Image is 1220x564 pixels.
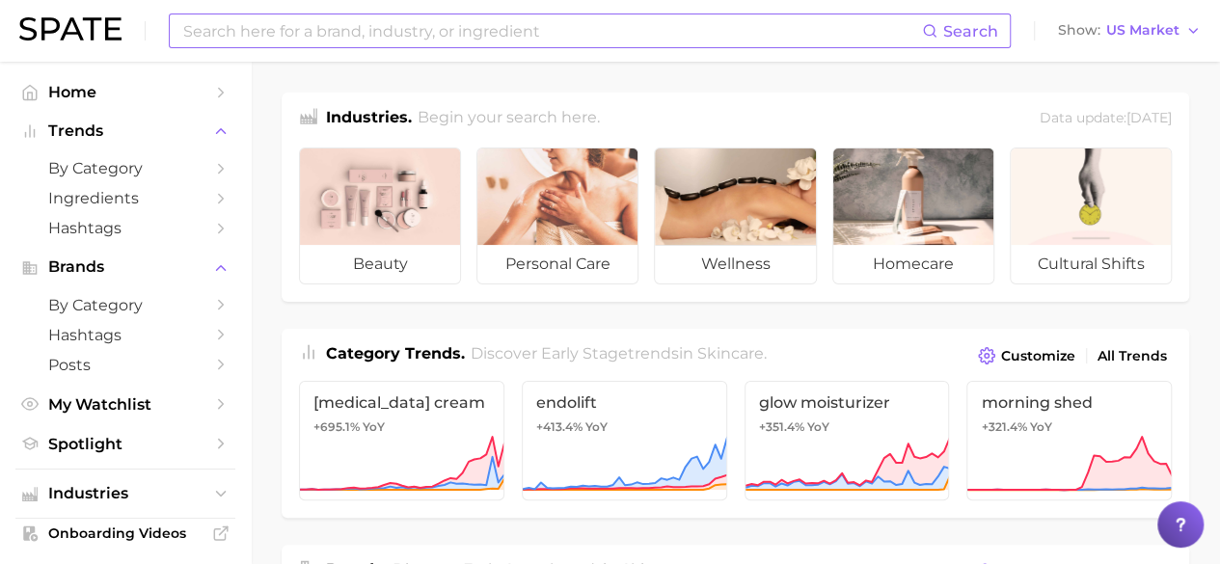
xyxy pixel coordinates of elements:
a: beauty [299,148,461,284]
span: YoY [585,419,608,435]
span: wellness [655,245,815,283]
span: +351.4% [759,419,804,434]
span: YoY [807,419,829,435]
a: My Watchlist [15,389,235,419]
span: personal care [477,245,637,283]
span: Onboarding Videos [48,524,203,542]
span: [MEDICAL_DATA] cream [313,393,490,412]
a: Home [15,77,235,107]
a: personal care [476,148,638,284]
span: All Trends [1098,348,1167,364]
span: beauty [300,245,460,283]
a: endolift+413.4% YoY [522,381,727,500]
span: +695.1% [313,419,360,434]
h2: Begin your search here. [418,106,600,132]
button: Industries [15,479,235,508]
a: Spotlight [15,429,235,459]
span: by Category [48,159,203,177]
a: Posts [15,350,235,380]
a: wellness [654,148,816,284]
a: by Category [15,290,235,320]
button: ShowUS Market [1053,18,1206,43]
span: YoY [1029,419,1051,435]
span: US Market [1106,25,1179,36]
span: morning shed [981,393,1157,412]
button: Customize [973,342,1080,369]
span: by Category [48,296,203,314]
a: morning shed+321.4% YoY [966,381,1172,500]
span: Discover Early Stage trends in . [471,344,767,363]
span: Ingredients [48,189,203,207]
a: Ingredients [15,183,235,213]
span: Hashtags [48,326,203,344]
a: Hashtags [15,213,235,243]
button: Trends [15,117,235,146]
span: homecare [833,245,993,283]
span: Category Trends . [326,344,465,363]
span: Show [1058,25,1100,36]
span: Trends [48,122,203,140]
a: glow moisturizer+351.4% YoY [745,381,950,500]
a: Hashtags [15,320,235,350]
a: by Category [15,153,235,183]
button: Brands [15,253,235,282]
span: Industries [48,485,203,502]
input: Search here for a brand, industry, or ingredient [181,14,922,47]
span: Posts [48,356,203,374]
span: Customize [1001,348,1075,364]
a: All Trends [1093,343,1172,369]
span: My Watchlist [48,395,203,414]
span: Search [943,22,998,40]
span: Home [48,83,203,101]
span: YoY [363,419,385,435]
a: [MEDICAL_DATA] cream+695.1% YoY [299,381,504,500]
span: cultural shifts [1011,245,1171,283]
img: SPATE [19,17,122,40]
a: homecare [832,148,994,284]
span: Spotlight [48,435,203,453]
a: Onboarding Videos [15,519,235,548]
a: cultural shifts [1010,148,1172,284]
h1: Industries. [326,106,412,132]
span: skincare [697,344,764,363]
span: +413.4% [536,419,583,434]
span: endolift [536,393,713,412]
span: glow moisturizer [759,393,935,412]
span: Hashtags [48,219,203,237]
span: Brands [48,258,203,276]
div: Data update: [DATE] [1040,106,1172,132]
span: +321.4% [981,419,1026,434]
